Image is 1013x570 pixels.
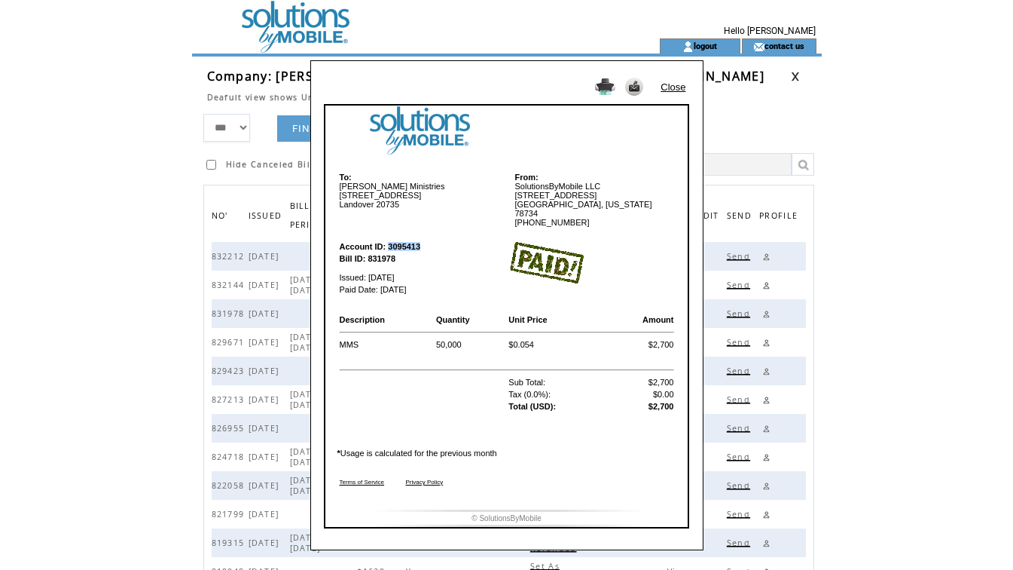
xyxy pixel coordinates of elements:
[406,479,444,486] a: Privacy Policy
[608,377,674,388] td: $2,700
[340,254,396,263] b: Bill ID: 831978
[625,88,643,97] a: Send it to my email
[508,172,675,228] td: SolutionsByMobile LLC [STREET_ADDRESS] [GEOGRAPHIC_DATA], [US_STATE] 78734 [PHONE_NUMBER]
[340,479,385,486] a: Terms of Service
[435,339,506,350] td: 50,000
[648,402,674,411] b: $2,700
[508,339,606,350] td: $0.054
[325,525,688,527] img: footer bottom image
[508,242,584,283] img: paid image
[508,402,556,411] b: Total (USD):
[508,377,606,388] td: Sub Total:
[337,449,497,458] font: Usage is calculated for the previous month
[508,315,547,324] b: Unit Price
[339,172,506,228] td: [PERSON_NAME] Ministries [STREET_ADDRESS] Landover 20735
[595,78,615,95] img: Print it
[436,315,470,324] b: Quantity
[339,339,435,350] td: MMS
[325,106,688,155] img: logo image
[340,242,421,251] b: Account ID: 3095413
[340,173,352,182] b: To:
[515,173,539,182] b: From:
[325,510,688,512] img: footer image
[339,265,506,283] td: Issued: [DATE]
[508,389,606,400] td: Tax (0.0%):
[340,315,386,324] b: Description
[661,81,685,93] a: Close
[339,284,506,295] td: Paid Date: [DATE]
[642,315,674,324] b: Amount
[625,78,643,96] img: Send it to my email
[608,339,674,350] td: $2,700
[471,514,541,522] font: © SolutionsByMobile
[608,389,674,400] td: $0.00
